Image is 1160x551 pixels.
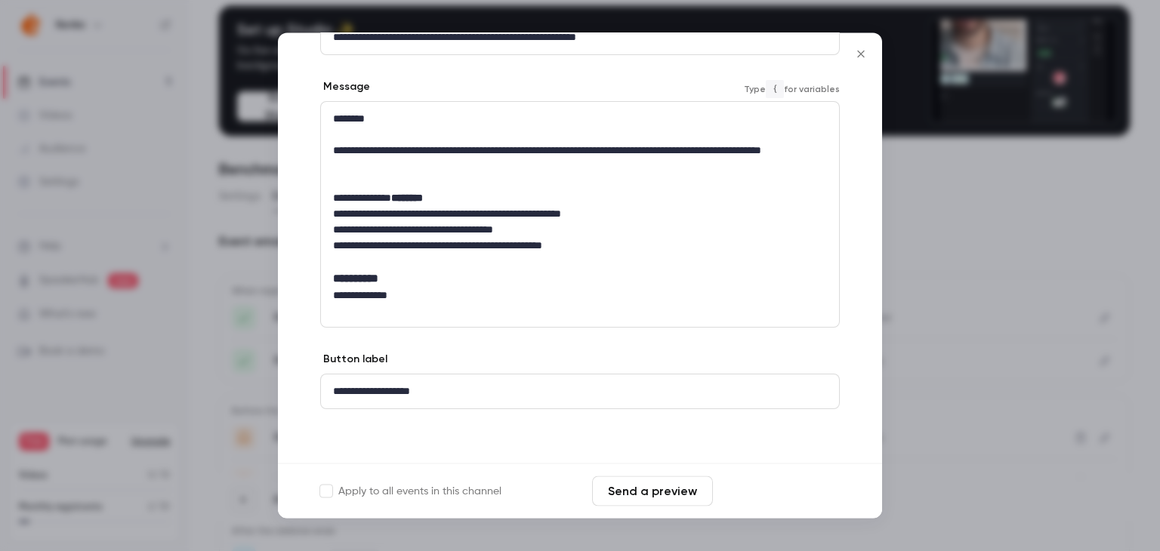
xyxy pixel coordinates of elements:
[320,80,370,95] label: Message
[320,484,501,499] label: Apply to all events in this channel
[320,352,387,368] label: Button label
[321,375,839,409] div: editor
[846,39,876,69] button: Close
[321,21,839,55] div: editor
[744,80,840,98] span: Type for variables
[766,80,784,98] code: {
[719,476,840,506] button: Save changes
[321,103,839,313] div: editor
[592,476,713,506] button: Send a preview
